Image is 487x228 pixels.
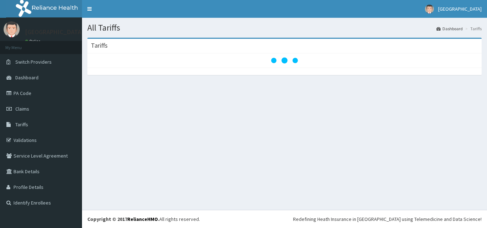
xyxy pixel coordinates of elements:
[270,46,299,75] svg: audio-loading
[25,39,42,44] a: Online
[4,21,20,37] img: User Image
[87,216,159,222] strong: Copyright © 2017 .
[91,42,108,49] h3: Tariffs
[82,210,487,228] footer: All rights reserved.
[425,5,434,14] img: User Image
[15,59,52,65] span: Switch Providers
[25,29,84,35] p: [GEOGRAPHIC_DATA]
[436,26,463,32] a: Dashboard
[293,216,482,223] div: Redefining Heath Insurance in [GEOGRAPHIC_DATA] using Telemedicine and Data Science!
[15,106,29,112] span: Claims
[127,216,158,222] a: RelianceHMO
[15,121,28,128] span: Tariffs
[463,26,482,32] li: Tariffs
[438,6,482,12] span: [GEOGRAPHIC_DATA]
[15,74,39,81] span: Dashboard
[87,23,482,32] h1: All Tariffs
